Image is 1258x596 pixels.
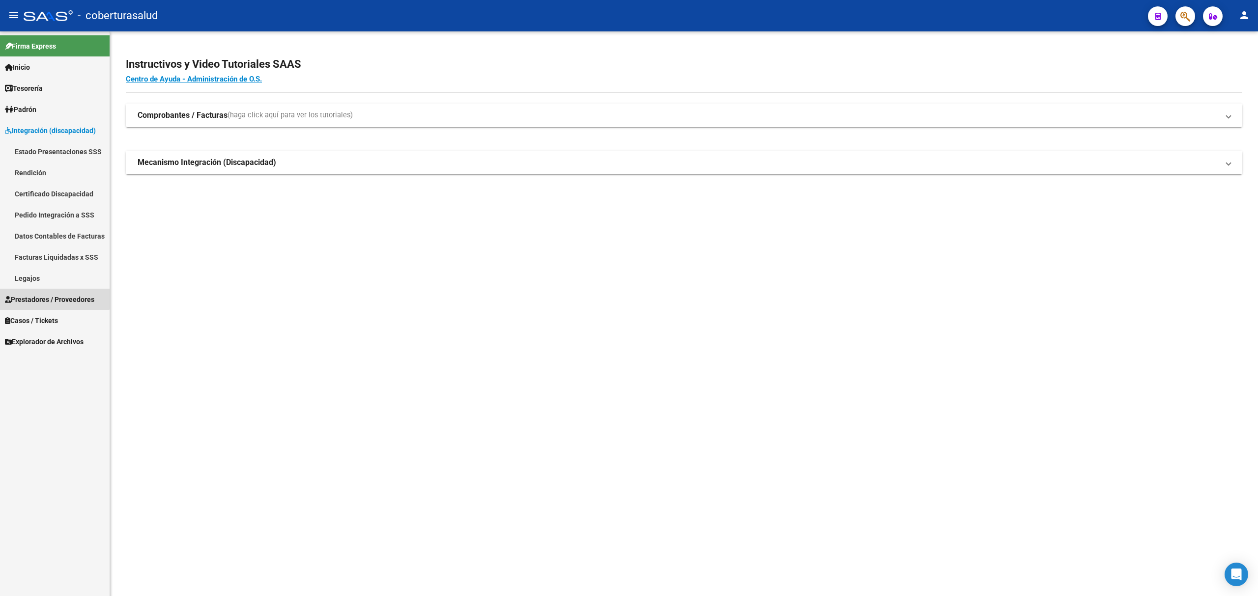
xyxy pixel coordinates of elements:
[5,41,56,52] span: Firma Express
[126,151,1242,174] mat-expansion-panel-header: Mecanismo Integración (Discapacidad)
[138,157,276,168] strong: Mecanismo Integración (Discapacidad)
[78,5,158,27] span: - coberturasalud
[5,125,96,136] span: Integración (discapacidad)
[228,110,353,121] span: (haga click aquí para ver los tutoriales)
[5,83,43,94] span: Tesorería
[5,62,30,73] span: Inicio
[1238,9,1250,21] mat-icon: person
[8,9,20,21] mat-icon: menu
[126,104,1242,127] mat-expansion-panel-header: Comprobantes / Facturas(haga click aquí para ver los tutoriales)
[5,315,58,326] span: Casos / Tickets
[5,294,94,305] span: Prestadores / Proveedores
[5,104,36,115] span: Padrón
[1225,563,1248,586] div: Open Intercom Messenger
[126,55,1242,74] h2: Instructivos y Video Tutoriales SAAS
[5,336,84,347] span: Explorador de Archivos
[126,75,262,83] a: Centro de Ayuda - Administración de O.S.
[138,110,228,121] strong: Comprobantes / Facturas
